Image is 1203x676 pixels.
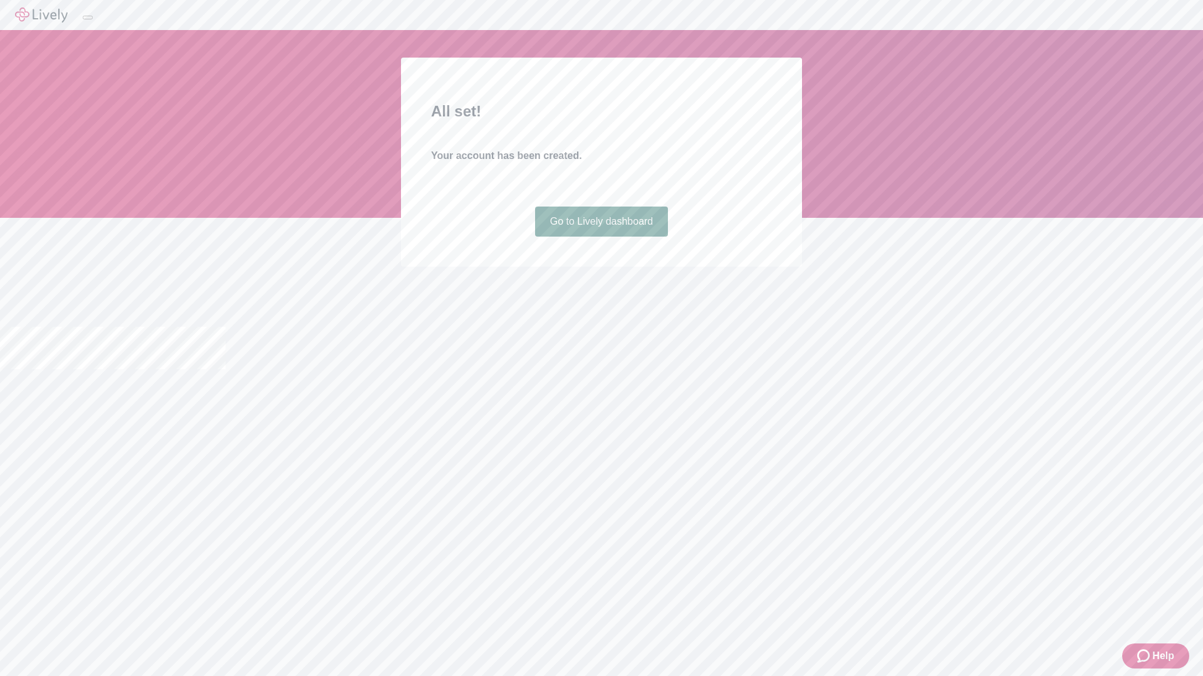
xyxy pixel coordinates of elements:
[83,16,93,19] button: Log out
[535,207,669,237] a: Go to Lively dashboard
[431,148,772,163] h4: Your account has been created.
[1122,643,1189,668] button: Zendesk support iconHelp
[15,8,68,23] img: Lively
[1137,648,1152,663] svg: Zendesk support icon
[431,100,772,123] h2: All set!
[1152,648,1174,663] span: Help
